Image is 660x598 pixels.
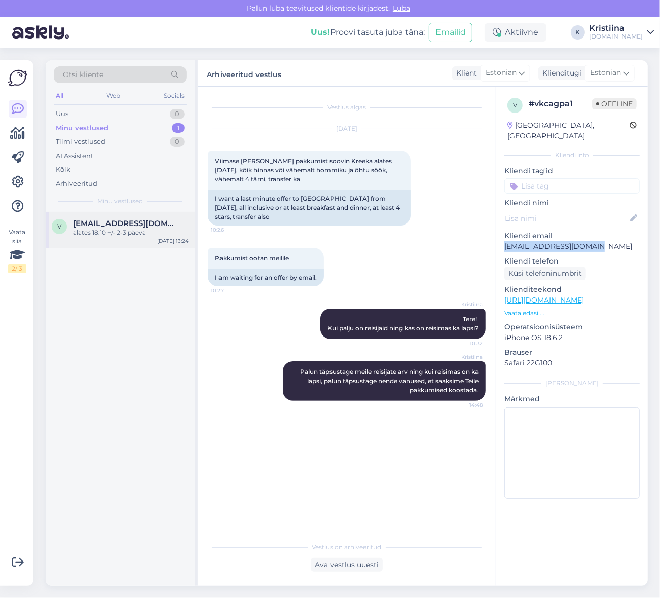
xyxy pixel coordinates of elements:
span: Palun täpsustage meile reisijate arv ning kui reisimas on ka lapsi, palun täpsustage nende vanuse... [300,368,480,394]
span: Vestlus on arhiveeritud [312,543,382,552]
p: Märkmed [504,394,640,404]
p: Safari 22G100 [504,358,640,368]
div: Web [105,89,123,102]
div: Küsi telefoninumbrit [504,267,586,280]
div: 2 / 3 [8,264,26,273]
p: Klienditeekond [504,284,640,295]
div: [GEOGRAPHIC_DATA], [GEOGRAPHIC_DATA] [507,120,630,141]
span: v [57,222,61,230]
div: Kristiina [589,24,643,32]
div: Vaata siia [8,228,26,273]
div: AI Assistent [56,151,93,161]
span: Kristiina [445,353,483,361]
p: Brauser [504,347,640,358]
div: Socials [162,89,187,102]
p: [EMAIL_ADDRESS][DOMAIN_NAME] [504,241,640,252]
div: All [54,89,65,102]
div: alates 18.10 +/- 2-3 päeva [73,228,189,237]
span: 10:27 [211,287,249,294]
div: Aktiivne [485,23,546,42]
div: [DOMAIN_NAME] [589,32,643,41]
div: Klient [452,68,477,79]
div: [PERSON_NAME] [504,379,640,388]
div: I am waiting for an offer by email. [208,269,324,286]
div: Klienditugi [538,68,581,79]
p: Kliendi nimi [504,198,640,208]
a: Kristiina[DOMAIN_NAME] [589,24,654,41]
p: Kliendi email [504,231,640,241]
img: Askly Logo [8,68,27,88]
a: [URL][DOMAIN_NAME] [504,295,584,305]
span: Minu vestlused [97,197,143,206]
b: Uus! [311,27,330,37]
div: Ava vestlus uuesti [311,558,383,572]
p: Vaata edasi ... [504,309,640,318]
span: Kristiina [445,301,483,308]
input: Lisa tag [504,178,640,194]
p: Kliendi telefon [504,256,640,267]
div: Arhiveeritud [56,179,97,189]
button: Emailid [429,23,472,42]
input: Lisa nimi [505,213,628,224]
p: Operatsioonisüsteem [504,322,640,332]
span: Luba [390,4,413,13]
div: # vkcagpa1 [529,98,592,110]
span: Viimase [PERSON_NAME] pakkumist soovin Kreeka alates [DATE], kõik hinnas või vähemalt hommiku ja ... [215,157,393,183]
div: Minu vestlused [56,123,108,133]
p: Kliendi tag'id [504,166,640,176]
p: iPhone OS 18.6.2 [504,332,640,343]
div: I want a last minute offer to [GEOGRAPHIC_DATA] from [DATE], all inclusive or at least breakfast ... [208,190,411,226]
span: v [513,101,517,109]
span: Pakkumist ootan meilile [215,254,289,262]
div: Kõik [56,165,70,175]
div: Tiimi vestlused [56,137,105,147]
span: Offline [592,98,637,109]
div: Vestlus algas [208,103,486,112]
div: [DATE] [208,124,486,133]
span: Estonian [590,67,621,79]
div: 0 [170,137,185,147]
span: vorontsova.vika@gmail.com [73,219,178,228]
div: 1 [172,123,185,133]
div: 0 [170,109,185,119]
div: Proovi tasuta juba täna: [311,26,425,39]
span: Otsi kliente [63,69,103,80]
div: K [571,25,585,40]
span: 10:32 [445,340,483,347]
div: [DATE] 13:24 [157,237,189,245]
div: Uus [56,109,68,119]
span: 14:48 [445,401,483,409]
label: Arhiveeritud vestlus [207,66,281,80]
div: Kliendi info [504,151,640,160]
span: 10:26 [211,226,249,234]
span: Estonian [486,67,517,79]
